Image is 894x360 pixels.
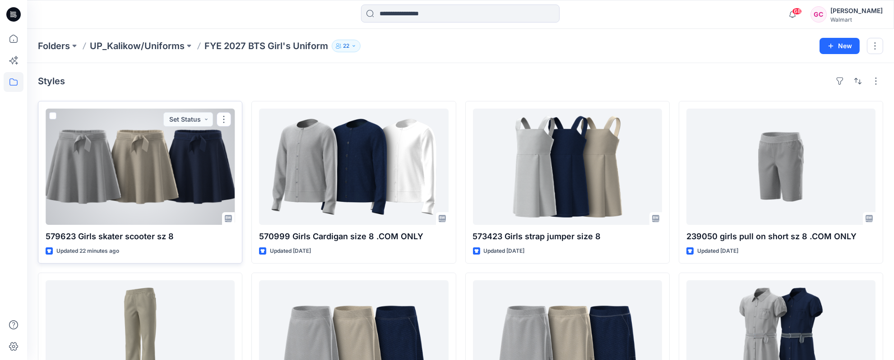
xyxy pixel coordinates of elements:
p: 573423 Girls strap jumper size 8 [473,230,662,243]
a: 573423 Girls strap jumper size 8 [473,109,662,225]
p: Updated [DATE] [270,246,311,256]
button: New [820,38,860,54]
p: 239050 girls pull on short sz 8 .COM ONLY [686,230,875,243]
div: [PERSON_NAME] [830,5,883,16]
p: Updated 22 minutes ago [56,246,119,256]
p: Updated [DATE] [484,246,525,256]
p: 579623 Girls skater scooter sz 8 [46,230,235,243]
button: 22 [332,40,361,52]
div: Walmart [830,16,883,23]
span: 68 [792,8,802,15]
a: 579623 Girls skater scooter sz 8 [46,109,235,225]
a: 570999 Girls Cardigan size 8 .COM ONLY [259,109,448,225]
a: Folders [38,40,70,52]
p: 570999 Girls Cardigan size 8 .COM ONLY [259,230,448,243]
h4: Styles [38,76,65,87]
div: GC [811,6,827,23]
a: 239050 girls pull on short sz 8 .COM ONLY [686,109,875,225]
p: Updated [DATE] [697,246,738,256]
p: 22 [343,41,349,51]
a: UP_Kalikow/Uniforms [90,40,185,52]
p: FYE 2027 BTS Girl's Uniform [204,40,328,52]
